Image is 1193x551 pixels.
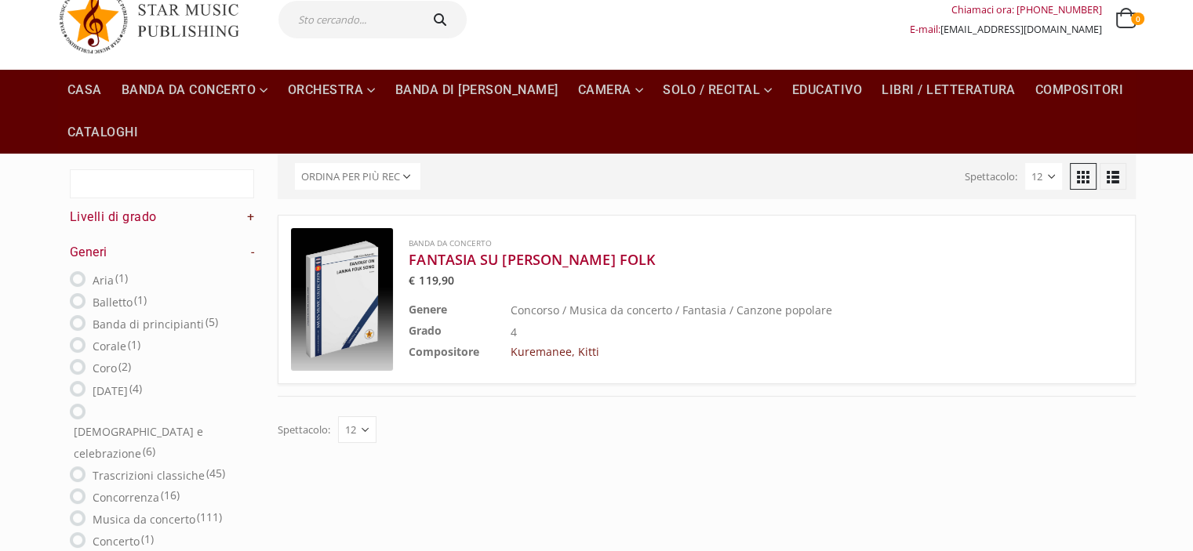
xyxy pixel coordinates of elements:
[792,82,863,97] font: Educativo
[197,509,222,524] font: (111)
[1135,13,1140,24] font: 0
[93,295,133,310] font: Balletto
[70,245,107,259] font: Generi
[251,244,255,261] a: -
[663,82,760,97] font: Solo / Recital
[1070,163,1097,190] a: Visualizzazione griglia
[115,270,128,285] font: (1)
[70,209,157,224] font: Livelli di grado
[122,82,256,97] font: Banda da concerto
[409,237,492,248] a: Banda da concerto
[128,337,140,352] font: (1)
[93,339,126,353] font: Corale
[74,424,203,461] font: [DEMOGRAPHIC_DATA] e celebrazione
[910,23,940,36] font: E-mail:
[93,273,114,288] font: Aria
[93,317,204,332] font: Banda di principianti
[288,82,364,97] font: Orchestra
[58,69,111,111] a: Casa
[417,1,467,38] button: Ricerca
[67,125,139,140] font: Cataloghi
[409,344,479,359] font: Compositore
[1035,82,1124,97] font: Compositori
[940,23,1102,36] a: [EMAIL_ADDRESS][DOMAIN_NAME]
[161,488,180,502] font: (16)
[93,534,140,549] font: Concerto
[511,303,832,317] font: Concorso / Musica da concerto / Fantasia / Canzone popolare
[783,69,872,111] a: Educativo
[653,69,782,111] a: Solo / Recital
[295,163,420,190] select: Ordine del negozio
[951,3,1102,16] font: Chiamaci ora: [PHONE_NUMBER]
[278,69,385,111] a: Orchestra
[569,69,653,111] a: Camera
[278,1,417,38] input: Sto cercando...
[1026,69,1133,111] a: Compositori
[409,323,442,338] font: Grado
[93,490,159,505] font: Concorrenza
[141,531,154,546] font: (1)
[93,382,128,397] font: [DATE]
[143,444,155,459] font: (6)
[409,273,415,288] font: €
[1100,163,1126,190] a: Visualizzazione elenco
[93,512,195,527] font: Musica da concerto
[511,344,599,359] a: Kuremanee, Kitti
[278,422,330,437] font: Spettacolo:
[247,208,255,226] a: +
[578,82,631,97] font: Camera
[409,250,1043,269] a: FANTASIA SU [PERSON_NAME] FOLK
[419,273,453,288] font: 119,90
[118,359,131,374] font: (2)
[251,245,255,259] font: -
[965,169,1017,183] font: Spettacolo:
[93,361,117,375] font: Coro
[395,82,558,97] font: Banda di [PERSON_NAME]
[882,82,1016,97] font: Libri / Letteratura
[67,82,102,97] font: Casa
[112,69,278,111] a: Banda da concerto
[206,466,225,480] font: (45)
[129,381,142,396] font: (4)
[206,314,218,329] font: (5)
[134,292,147,307] font: (1)
[58,111,148,154] a: Cataloghi
[872,69,1025,111] a: Libri / Letteratura
[93,468,205,483] font: Trascrizioni classiche
[409,250,655,269] font: FANTASIA SU [PERSON_NAME] FOLK
[409,302,447,317] font: Genere
[511,324,517,339] font: 4
[247,209,255,224] font: +
[386,69,568,111] a: Banda di [PERSON_NAME]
